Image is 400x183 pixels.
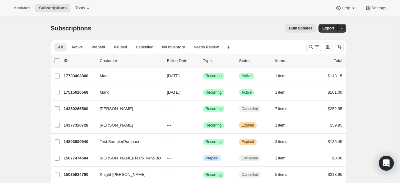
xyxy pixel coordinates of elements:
[64,137,342,146] div: 14803599640Test SamplerPurchase---SuccessRecurringWarningExpired3 items$135.45
[275,90,286,95] span: 1 item
[167,106,171,111] span: ---
[194,45,219,50] span: Needs Review
[100,172,146,178] span: Knight [PERSON_NAME]
[332,156,342,160] span: $0.00
[275,58,306,64] div: Items
[64,58,342,64] div: IDCustomerBilling DateTypeStatusItemsTotal
[167,123,171,127] span: ---
[206,74,222,78] span: Recurring
[136,45,154,50] span: Cancelled
[285,24,316,33] button: Bulk updates
[167,74,180,78] span: [DATE]
[75,6,85,11] span: Tools
[242,156,258,161] span: Cancelled
[328,139,342,144] span: $135.45
[275,139,287,144] span: 3 items
[96,87,158,97] button: Mark
[361,4,390,12] button: Settings
[242,172,258,177] span: Cancelled
[72,45,83,50] span: Active
[167,156,171,160] span: ---
[242,123,254,128] span: Expired
[371,6,386,11] span: Settings
[328,172,342,177] span: $318.95
[167,90,180,95] span: [DATE]
[322,26,334,31] span: Export
[319,24,338,33] button: Export
[58,45,63,50] span: All
[64,155,95,161] p: 15077474584
[10,4,34,12] button: Analytics
[206,172,222,177] span: Recurring
[64,121,342,130] div: 14377320728[PERSON_NAME]---SuccessRecurringWarningExpired1 item$59.95
[206,90,222,95] span: Recurring
[275,74,286,78] span: 1 item
[379,156,394,171] div: Open Intercom Messenger
[275,170,294,179] button: 5 items
[100,155,161,161] span: [PERSON_NAME]-Test5 Tier2-BD
[64,73,95,79] p: 17703403800
[167,58,198,64] p: Billing Date
[96,137,158,147] button: Test SamplerPurchase
[332,4,360,12] button: Help
[275,154,292,163] button: 1 item
[275,106,287,111] span: 7 items
[167,139,171,144] span: ---
[64,139,95,145] p: 14803599640
[306,42,321,51] button: Search and filter results
[275,105,294,113] button: 7 items
[100,122,133,128] span: [PERSON_NAME]
[324,42,333,51] button: Customize table column order and visibility
[167,172,171,177] span: ---
[162,45,185,50] span: No inventory
[224,43,234,51] button: Create new view
[114,45,127,50] span: Paused
[64,72,342,80] div: 17703403800Mark[DATE]SuccessRecurringSuccessActive1 item$113.15
[328,90,342,95] span: $101.00
[275,156,286,161] span: 1 item
[64,58,95,64] p: ID
[64,122,95,128] p: 14377320728
[242,90,252,95] span: Active
[96,120,158,130] button: [PERSON_NAME]
[14,6,30,11] span: Analytics
[335,42,344,51] button: Sort the results
[275,88,292,97] button: 1 item
[51,25,91,32] span: Subscriptions
[206,123,222,128] span: Recurring
[64,154,342,163] div: 15077474584[PERSON_NAME]-Test5 Tier2-BD---InfoPrepaidCancelled1 item$0.00
[206,106,222,111] span: Recurring
[100,73,109,79] span: Mark
[96,71,158,81] button: Mark
[100,106,133,112] span: [PERSON_NAME]
[275,123,286,128] span: 1 item
[206,156,218,161] span: Prepaid
[100,139,141,145] span: Test SamplerPurchase
[96,170,158,180] button: Knight [PERSON_NAME]
[275,121,292,130] button: 1 item
[328,74,342,78] span: $113.15
[330,123,342,127] span: $59.95
[203,58,234,64] div: Type
[239,58,270,64] p: Status
[64,106,95,112] p: 14359265560
[242,74,252,78] span: Active
[39,6,67,11] span: Subscriptions
[100,89,109,96] span: Mark
[64,89,95,96] p: 17515020568
[64,172,95,178] p: 15035924760
[96,104,158,114] button: [PERSON_NAME]
[64,88,342,97] div: 17515020568Mark[DATE]SuccessRecurringSuccessActive1 item$101.00
[342,6,350,11] span: Help
[334,58,342,64] p: Total
[275,137,294,146] button: 3 items
[206,139,222,144] span: Recurring
[242,106,258,111] span: Cancelled
[64,170,342,179] div: 15035924760Knight [PERSON_NAME]---SuccessRecurringCancelled5 items$318.95
[242,139,254,144] span: Expired
[275,172,287,177] span: 5 items
[275,72,292,80] button: 1 item
[100,58,162,64] p: Customer
[96,153,158,163] button: [PERSON_NAME]-Test5 Tier2-BD
[72,4,95,12] button: Tools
